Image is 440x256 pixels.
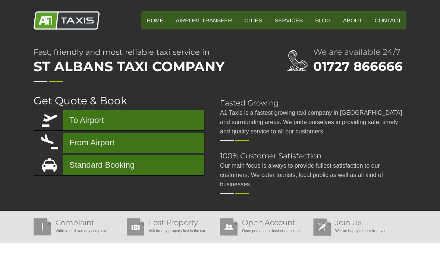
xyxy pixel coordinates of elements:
a: Lost Property [149,218,198,227]
p: Our main focus is always to provide fullest satisfaction to our customers. We cater tourists, loc... [220,161,406,189]
a: Contact [370,11,406,29]
p: Write to us if you any complaint [34,226,123,236]
p: Ask for any property lost in the car [127,226,216,236]
a: 01727 866666 [313,59,403,74]
p: Open personal or business account [220,226,309,236]
p: A1 Taxis is a fastest growing taxi company in [GEOGRAPHIC_DATA] and surrounding areas. We pride o... [220,108,406,136]
a: Airport Transfer [170,11,237,29]
img: Lost Property [127,218,144,236]
img: Complaint [34,218,51,236]
h2: 100% Customer Satisfaction [220,152,406,159]
a: To Airport [34,110,204,130]
h1: Fast, friendly and most reliable taxi service in [34,48,257,77]
a: Open Account [242,218,295,227]
p: We are happy to hear from you [313,226,403,236]
a: From Airport [34,133,204,153]
span: St Albans Taxi Company [34,56,257,77]
a: About [338,11,368,29]
a: Complaint [56,218,94,227]
h2: Fasted Growing [220,99,406,107]
img: Join Us [313,218,331,236]
a: Blog [310,11,336,29]
h2: Get Quote & Book [34,95,205,106]
h2: We are available 24/7 [313,48,406,56]
a: Standard Booking [34,155,204,175]
a: Cities [239,11,267,29]
a: Services [270,11,308,29]
a: HOME [141,11,169,29]
a: Join Us [335,218,362,227]
img: A1 Taxis [34,11,100,30]
img: Open Account [220,218,238,236]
